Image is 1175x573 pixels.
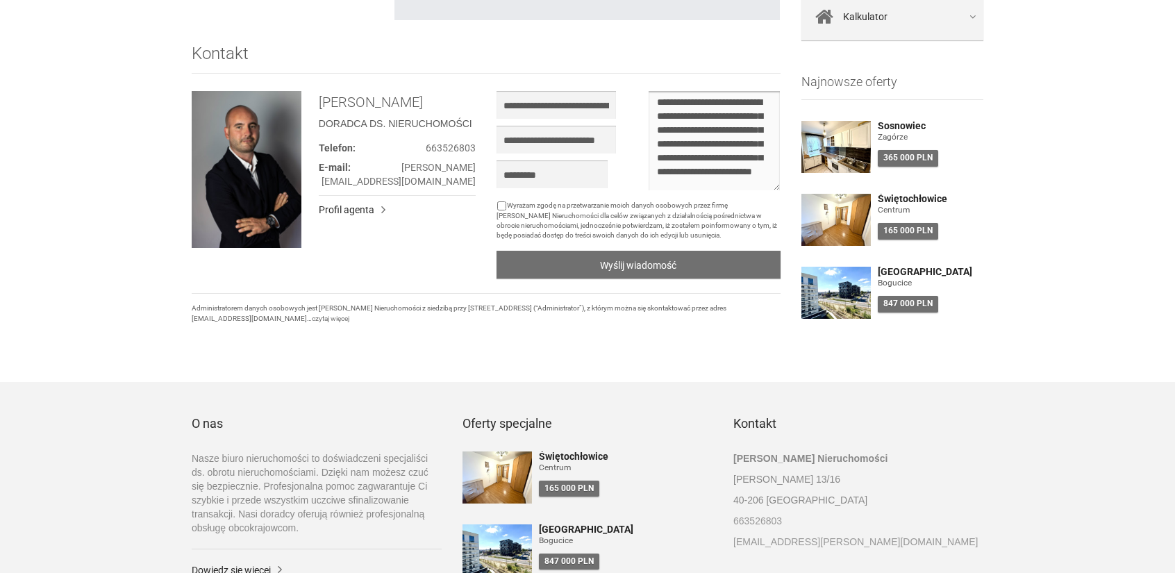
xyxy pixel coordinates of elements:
[426,142,476,153] a: 663526803
[878,296,938,312] div: 847 000 PLN
[497,251,781,279] button: Wyślij wiadomość
[192,417,442,431] h3: O nas
[192,44,781,74] h2: Kontakt
[539,535,712,547] figure: Bogucice
[878,223,938,239] div: 165 000 PLN
[539,554,599,570] div: 847 000 PLN
[539,462,712,474] figure: Centrum
[733,472,983,486] p: [PERSON_NAME] 13/16
[539,481,599,497] div: 165 000 PLN
[192,451,442,535] p: Nasze biuro nieruchomości to doświadczeni specjaliści ds. obrotu nieruchomościami. Dzięki nam moż...
[192,304,781,324] div: Administratorem danych osobowych jest [PERSON_NAME] Nieruchomości z siedzibą przy [STREET_ADDRESS...
[733,514,983,528] a: 663526803
[319,203,385,217] a: Profil agenta
[878,194,984,204] a: Świętochłowice
[878,277,984,289] figure: Bogucice
[192,91,301,247] img: Marcin Bąkowski
[878,121,984,131] a: Sosnowiec
[878,150,938,166] div: 365 000 PLN
[539,524,712,535] a: [GEOGRAPHIC_DATA]
[878,267,984,277] a: [GEOGRAPHIC_DATA]
[462,417,712,431] h3: Oferty specjalne
[539,451,712,462] a: Świętochłowice
[319,94,476,110] h3: [PERSON_NAME]
[878,131,984,143] figure: Zagórze
[733,535,983,549] a: [EMAIL_ADDRESS][PERSON_NAME][DOMAIN_NAME]
[733,453,887,464] strong: [PERSON_NAME] Nieruchomości
[319,160,351,174] dt: E-mail:
[733,493,983,507] p: 40-206 [GEOGRAPHIC_DATA]
[319,117,476,131] p: DORADCA DS. NIERUCHOMOŚCI
[319,141,356,155] dt: Telefon:
[801,75,984,100] h3: Najnowsze oferty
[312,315,349,322] a: czytaj więcej
[486,201,791,240] div: Wyrażam zgodę na przetwarzanie moich danych osobowych przez firmę [PERSON_NAME] Nieruchomości dla...
[733,417,983,431] h3: Kontakt
[843,7,887,26] span: Kalkulator
[878,204,984,216] figure: Centrum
